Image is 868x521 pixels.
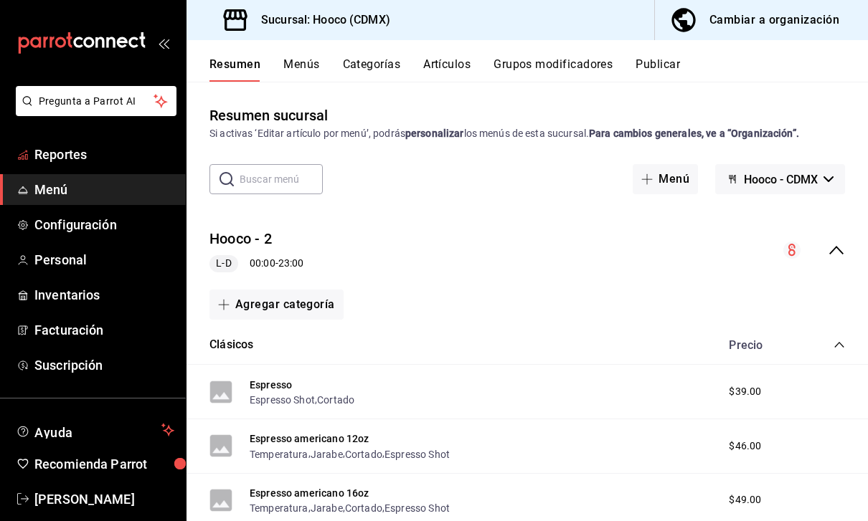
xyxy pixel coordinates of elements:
[209,290,344,320] button: Agregar categoría
[250,11,390,29] h3: Sucursal: Hooco (CDMX)
[311,501,343,515] button: Jarabe
[250,501,308,515] button: Temperatura
[209,126,845,141] div: Si activas ‘Editar artículo por menú’, podrás los menús de esta sucursal.
[729,439,761,454] span: $46.00
[39,94,154,109] span: Pregunta a Parrot AI
[834,339,845,350] button: collapse-category-row
[34,285,174,305] span: Inventarios
[210,256,237,271] span: L-D
[209,255,303,272] div: 00:00 - 23:00
[250,393,315,407] button: Espresso Shot
[317,393,354,407] button: Cortado
[343,57,401,82] button: Categorías
[34,454,174,474] span: Recomienda Parrot
[34,355,174,375] span: Suscripción
[16,86,176,116] button: Pregunta a Parrot AI
[34,215,174,234] span: Configuración
[187,217,868,284] div: collapse-menu-row
[34,250,174,269] span: Personal
[345,501,382,515] button: Cortado
[250,486,369,500] button: Espresso americano 16oz
[250,446,450,461] div: , , ,
[423,57,471,82] button: Artículos
[636,57,680,82] button: Publicar
[240,165,323,193] input: Buscar menú
[494,57,613,82] button: Grupos modificadores
[10,104,176,119] a: Pregunta a Parrot AI
[250,447,308,462] button: Temperatura
[385,501,450,515] button: Espresso Shot
[34,180,174,199] span: Menú
[345,447,382,462] button: Cortado
[209,105,328,126] div: Resumen sucursal
[250,500,450,515] div: , , ,
[209,337,253,353] button: Clásicos
[209,57,868,82] div: navigation tabs
[633,164,698,194] button: Menú
[729,384,761,399] span: $39.00
[744,173,818,186] span: Hooco - CDMX
[158,37,169,49] button: open_drawer_menu
[34,320,174,340] span: Facturación
[405,128,464,139] strong: personalizar
[311,447,343,462] button: Jarabe
[589,128,799,139] strong: Para cambios generales, ve a “Organización”.
[250,378,292,392] button: Espresso
[385,447,450,462] button: Espresso Shot
[250,392,354,407] div: ,
[715,164,845,194] button: Hooco - CDMX
[34,489,174,509] span: [PERSON_NAME]
[209,57,260,82] button: Resumen
[209,229,272,249] button: Hooco - 2
[34,421,156,439] span: Ayuda
[34,145,174,164] span: Reportes
[709,10,839,30] div: Cambiar a organización
[283,57,319,82] button: Menús
[729,492,761,507] span: $49.00
[714,338,806,352] div: Precio
[250,431,369,446] button: Espresso americano 12oz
